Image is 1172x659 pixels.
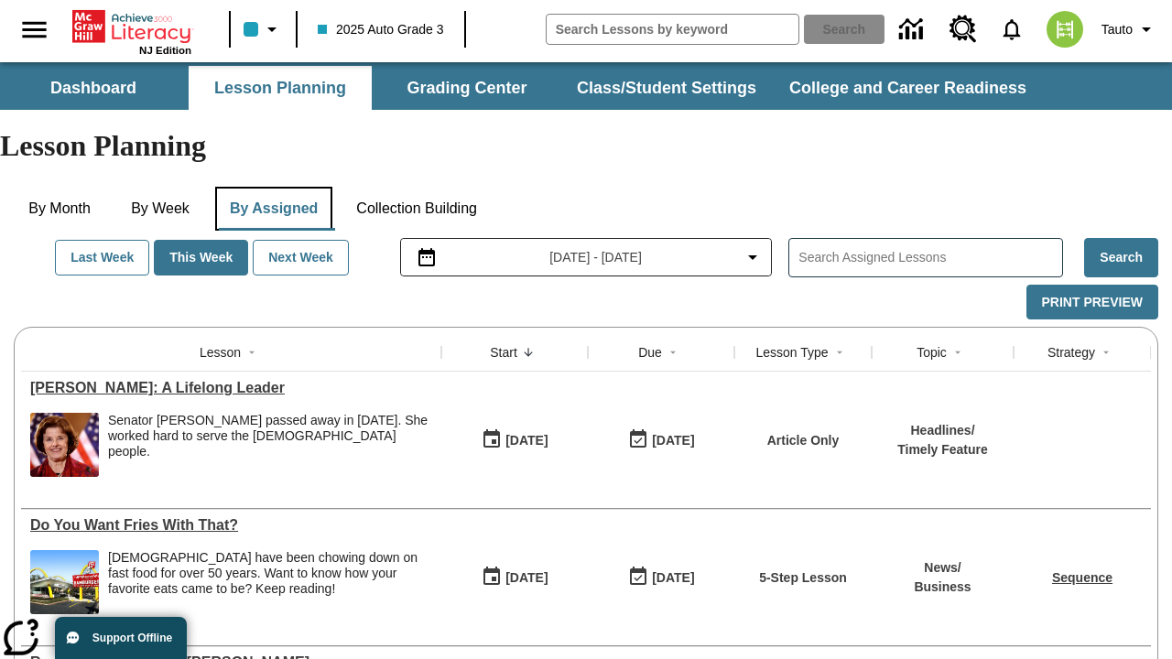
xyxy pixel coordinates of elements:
button: Class color is light blue. Change class color [236,13,290,46]
button: Class/Student Settings [562,66,771,110]
a: Resource Center, Will open in new tab [939,5,988,54]
p: Article Only [767,431,840,450]
img: One of the first McDonald's stores, with the iconic red sign and golden arches. [30,550,99,614]
p: Timely Feature [897,440,988,459]
button: Print Preview [1026,285,1158,320]
div: [DATE] [652,429,694,452]
a: Do You Want Fries With That?, Lessons [30,517,432,534]
img: Senator Dianne Feinstein of California smiles with the U.S. flag behind her. [30,413,99,477]
button: 09/10/25: Last day the lesson can be accessed [622,423,700,458]
svg: Collapse Date Range Filter [742,246,764,268]
button: 09/10/25: First time the lesson was available [475,423,554,458]
div: Topic [917,343,947,362]
a: Home [72,8,191,45]
button: 09/10/25: Last day the lesson can be accessed [622,560,700,595]
div: Lesson [200,343,241,362]
a: Sequence [1052,570,1112,585]
button: Collection Building [342,187,492,231]
span: [DATE] - [DATE] [549,248,642,267]
div: Lesson Type [755,343,828,362]
button: Dashboard [2,66,185,110]
div: Home [72,6,191,56]
p: Business [914,578,971,597]
button: Grading Center [375,66,559,110]
button: Profile/Settings [1094,13,1165,46]
button: Sort [947,341,969,363]
img: avatar image [1047,11,1083,48]
div: Start [490,343,517,362]
button: Sort [662,341,684,363]
button: College and Career Readiness [775,66,1041,110]
input: Search Assigned Lessons [798,244,1062,271]
div: [DATE] [505,429,548,452]
div: [DATE] [505,567,548,589]
button: Next Week [253,240,349,275]
span: 2025 Auto Grade 3 [318,20,444,39]
div: Americans have been chowing down on fast food for over 50 years. Want to know how your favorite e... [108,550,432,614]
span: NJ Edition [139,45,191,56]
p: Headlines / [897,421,988,440]
button: By Week [114,187,206,231]
button: Sort [829,341,851,363]
button: Sort [517,341,539,363]
button: Lesson Planning [189,66,372,110]
button: By Month [14,187,105,231]
button: Open side menu [7,3,61,57]
button: Select the date range menu item [408,246,764,268]
button: Sort [241,341,263,363]
div: Senator [PERSON_NAME] passed away in [DATE]. She worked hard to serve the [DEMOGRAPHIC_DATA] people. [108,413,432,459]
button: Support Offline [55,617,187,659]
input: search field [547,15,798,44]
span: Tauto [1101,20,1133,39]
span: Support Offline [92,632,172,644]
button: Search [1084,238,1158,277]
div: Senator Dianne Feinstein passed away in September 2023. She worked hard to serve the American peo... [108,413,432,477]
button: This Week [154,240,248,275]
button: Select a new avatar [1036,5,1094,53]
p: 5-Step Lesson [759,568,847,588]
button: Sort [1095,341,1117,363]
div: Do You Want Fries With That? [30,517,432,534]
div: Dianne Feinstein: A Lifelong Leader [30,380,432,396]
a: Notifications [988,5,1036,53]
div: Due [638,343,662,362]
button: 09/10/25: First time the lesson was available [475,560,554,595]
p: News / [914,558,971,578]
button: By Assigned [215,187,332,231]
div: [DEMOGRAPHIC_DATA] have been chowing down on fast food for over 50 years. Want to know how your f... [108,550,432,596]
a: Dianne Feinstein: A Lifelong Leader, Lessons [30,380,432,396]
div: Strategy [1047,343,1095,362]
button: Last Week [55,240,149,275]
a: Data Center [888,5,939,55]
div: [DATE] [652,567,694,589]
